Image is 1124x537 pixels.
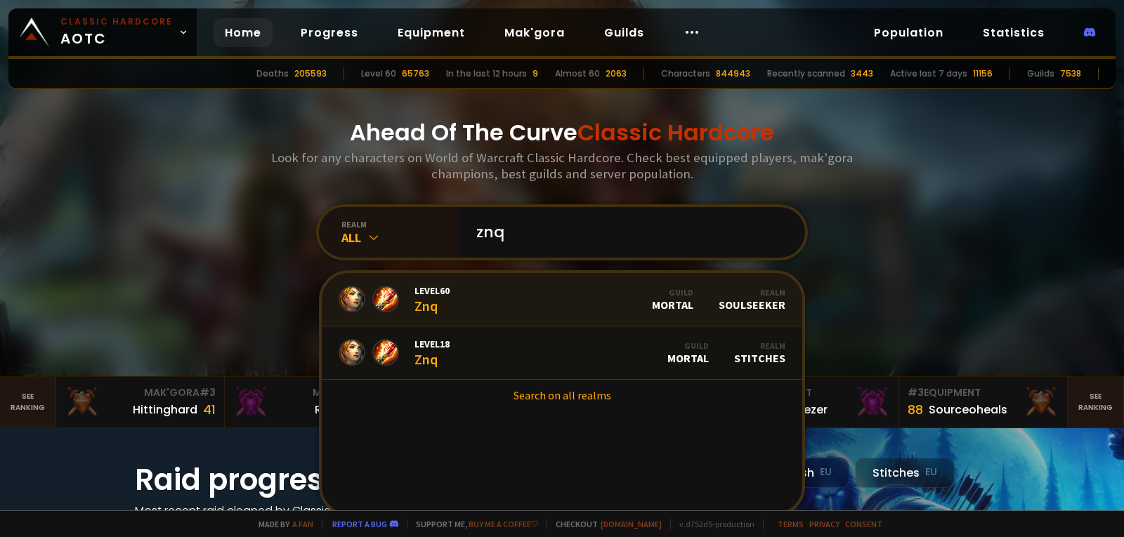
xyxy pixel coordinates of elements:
[809,519,839,529] a: Privacy
[322,326,802,380] a: Level18ZnqGuildMortalRealmStitches
[731,377,899,427] a: #2Equipment88Notafreezer
[601,519,662,529] a: [DOMAIN_NAME]
[716,67,750,80] div: 844943
[652,287,693,312] div: Mortal
[1027,67,1054,80] div: Guilds
[135,502,416,537] h4: Most recent raid cleaned by Classic Hardcore guilds
[65,385,216,400] div: Mak'Gora
[341,230,459,246] div: All
[294,67,327,80] div: 205593
[414,284,450,297] span: Level 60
[661,67,710,80] div: Characters
[734,340,785,365] div: Stitches
[469,519,538,529] a: Buy me a coffee
[1060,67,1081,80] div: 7538
[322,380,802,411] a: Search on all realms
[56,377,225,427] a: Mak'Gora#3Hittinghard41
[292,519,313,529] a: a fan
[577,117,774,148] span: Classic Hardcore
[532,67,538,80] div: 9
[200,385,216,399] span: # 3
[719,287,785,312] div: Soulseeker
[60,15,173,49] span: AOTC
[593,18,655,47] a: Guilds
[289,18,370,47] a: Progress
[908,385,924,399] span: # 3
[1068,377,1124,427] a: Seeranking
[925,465,937,479] small: EU
[350,116,774,150] h1: Ahead Of The Curve
[739,385,890,400] div: Equipment
[899,377,1068,427] a: #3Equipment88Sourceoheals
[203,400,216,419] div: 41
[670,519,754,529] span: v. d752d5 - production
[851,67,873,80] div: 3443
[973,67,993,80] div: 11156
[256,67,289,80] div: Deaths
[386,18,476,47] a: Equipment
[767,67,845,80] div: Recently scanned
[214,18,273,47] a: Home
[468,207,788,258] input: Search a character...
[361,67,396,80] div: Level 60
[133,401,197,418] div: Hittinghard
[233,385,384,400] div: Mak'Gora
[719,287,785,298] div: Realm
[606,67,627,80] div: 2063
[332,519,387,529] a: Report a bug
[446,67,527,80] div: In the last 12 hours
[135,458,416,502] h1: Raid progress
[60,15,173,28] small: Classic Hardcore
[322,273,802,326] a: Level60ZnqGuildMortalRealmSoulseeker
[908,400,923,419] div: 88
[778,519,804,529] a: Terms
[414,338,450,350] span: Level 18
[8,8,197,56] a: Classic HardcoreAOTC
[890,67,967,80] div: Active last 7 days
[667,340,709,351] div: Guild
[972,18,1056,47] a: Statistics
[855,458,955,488] div: Stitches
[414,338,450,368] div: Znq
[929,401,1007,418] div: Sourceoheals
[225,377,393,427] a: Mak'Gora#2Rivench100
[341,219,459,230] div: realm
[555,67,600,80] div: Almost 60
[414,284,450,314] div: Znq
[652,287,693,298] div: Guild
[266,150,858,182] h3: Look for any characters on World of Warcraft Classic Hardcore. Check best equipped players, mak'g...
[407,519,538,529] span: Support me,
[667,340,709,365] div: Mortal
[315,401,359,418] div: Rivench
[493,18,576,47] a: Mak'gora
[402,67,429,80] div: 65763
[547,519,662,529] span: Checkout
[908,385,1059,400] div: Equipment
[820,465,832,479] small: EU
[734,340,785,351] div: Realm
[845,519,882,529] a: Consent
[250,519,313,529] span: Made by
[863,18,955,47] a: Population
